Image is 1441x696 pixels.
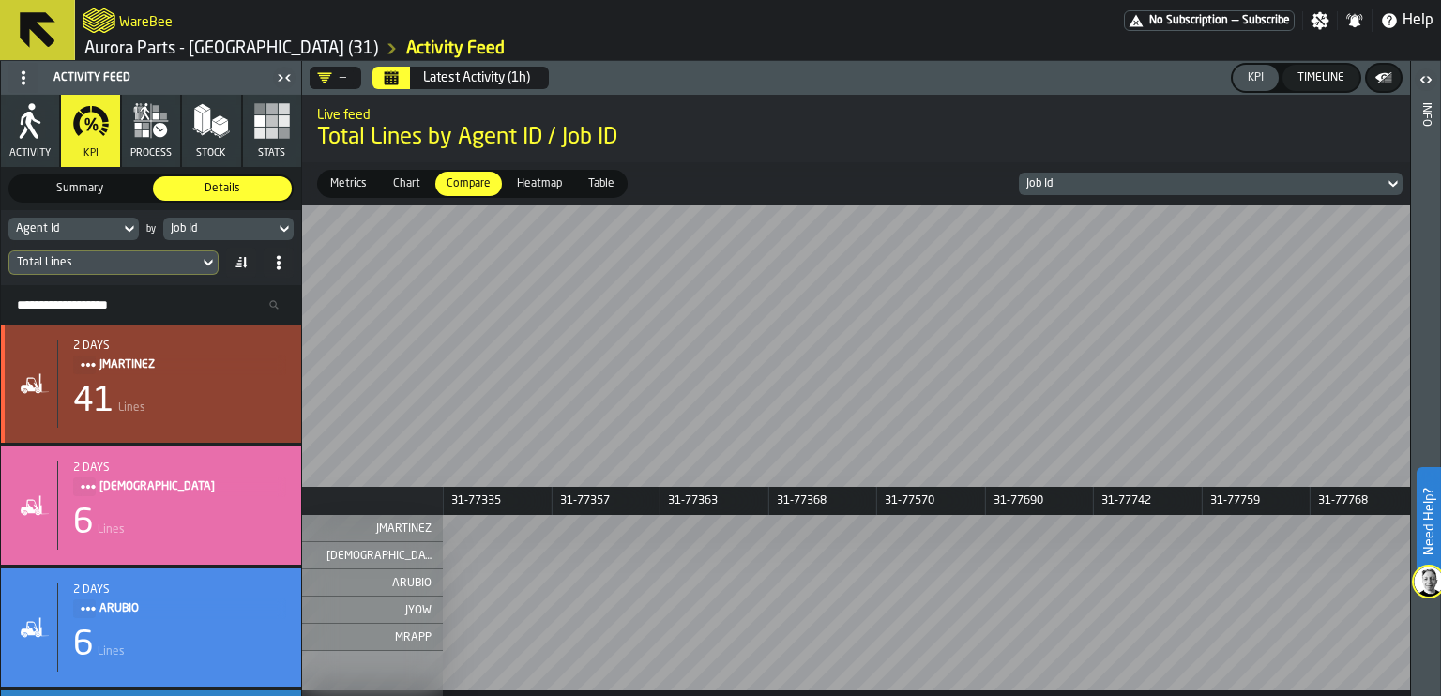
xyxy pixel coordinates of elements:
[581,175,622,192] span: Table
[326,577,432,590] span: ARUBIO
[83,4,115,38] a: logo-header
[1290,71,1352,84] div: Timeline
[5,63,271,93] div: Activity Feed
[119,11,173,30] h2: Sub Title
[302,542,443,569] div: ACHRISTIAN
[433,170,504,198] label: button-switch-multi-Compare
[73,340,286,353] div: Start: 8/11/2025, 10:44:22 PM - End: 8/11/2025, 11:42:51 PM
[73,505,94,542] div: 6
[406,38,505,59] a: link-to-/wh/i/aa2e4adb-2cd5-4688-aa4a-ec82bcf75d46/feed/ed37b2d5-23bf-455b-b30b-f27bc94e48a6
[1413,65,1439,98] label: button-toggle-Open
[504,170,575,198] label: button-switch-multi-Heatmap
[16,222,113,235] div: DropdownMenuValue-agentId
[73,383,114,420] div: 41
[1,568,301,687] div: stat-
[8,174,151,203] label: button-switch-multi-Summary
[14,180,145,197] span: Summary
[317,70,346,85] div: DropdownMenuValue-
[99,477,271,497] span: [DEMOGRAPHIC_DATA]
[271,67,297,89] label: button-toggle-Close me
[73,461,286,497] div: Title
[83,38,758,60] nav: Breadcrumb
[1411,61,1440,696] header: Info
[876,487,984,515] div: day: 31-77570
[10,176,149,201] div: thumb
[326,631,432,644] span: MRAPP
[302,597,443,624] div: JYOW
[317,170,380,198] label: button-switch-multi-Metrics
[98,645,125,658] span: Lines
[386,175,428,192] span: Chart
[382,172,432,196] div: thumb
[1240,71,1271,84] div: KPI
[157,180,288,197] span: Details
[1026,177,1376,190] div: DropdownMenuValue-jobId
[1367,65,1401,91] button: button-
[443,487,551,515] div: day: 31-77335
[435,172,502,196] div: thumb
[985,487,1093,515] div: day: 31-77690
[412,59,541,97] button: Select date range
[9,147,51,159] span: Activity
[73,461,286,475] div: 2 days
[1124,10,1295,31] div: Menu Subscription
[1403,9,1433,32] span: Help
[73,583,286,619] div: Title
[99,355,271,375] span: JMARTINEZ
[319,172,378,196] div: thumb
[73,583,286,597] div: 2 days
[660,487,767,515] div: day: 31-77363
[84,38,378,59] a: link-to-/wh/i/aa2e4adb-2cd5-4688-aa4a-ec82bcf75d46
[73,340,286,375] div: Title
[372,67,410,89] button: Select date range Select date range
[575,170,628,198] label: button-switch-multi-Table
[326,550,432,563] span: [DEMOGRAPHIC_DATA]
[83,147,99,159] span: KPI
[1282,65,1359,91] button: button-Timeline
[98,523,125,537] span: Lines
[1419,98,1433,691] div: Info
[323,175,374,192] span: Metrics
[372,67,549,89] div: Select date range
[1373,9,1441,32] label: button-toggle-Help
[302,515,443,542] div: JMARTINEZ
[1202,487,1310,515] div: day: 31-77759
[118,401,145,415] span: Lines
[196,147,226,159] span: Stock
[171,222,267,235] div: DropdownMenuValue-jobId
[130,147,172,159] span: process
[577,172,626,196] div: thumb
[8,218,139,240] div: DropdownMenuValue-agentId
[99,598,271,619] span: ARUBIO
[1418,469,1439,574] label: Need Help?
[506,172,573,196] div: thumb
[1,446,301,565] div: stat-
[151,174,294,203] label: button-switch-multi-Details
[552,487,660,515] div: day: 31-77357
[317,123,1395,153] span: Total Lines by Agent ID / Job ID
[1303,11,1337,30] label: button-toggle-Settings
[1124,10,1295,31] a: link-to-/wh/i/aa2e4adb-2cd5-4688-aa4a-ec82bcf75d46/pricing/
[326,604,432,617] span: JYOW
[1232,14,1238,27] span: —
[153,176,292,201] div: thumb
[1,325,301,443] div: stat-
[1093,487,1201,515] div: day: 31-77742
[1310,487,1418,515] div: day: 31-77768
[302,569,443,597] div: ARUBIO
[73,583,286,597] div: Start: 8/11/2025, 10:43:22 PM - End: 8/11/2025, 11:06:14 PM
[768,487,876,515] div: day: 31-77368
[326,522,432,536] span: JMARTINEZ
[73,461,286,475] div: Start: 8/11/2025, 10:50:14 PM - End: 8/11/2025, 11:22:16 PM
[8,250,219,275] div: DropdownMenuValue-eventsCount
[302,624,443,651] div: MRAPP
[317,104,1395,123] h2: Sub Title
[146,224,156,235] div: by
[73,627,94,664] div: 6
[509,175,569,192] span: Heatmap
[17,256,191,269] div: DropdownMenuValue-eventsCount
[1149,14,1228,27] span: No Subscription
